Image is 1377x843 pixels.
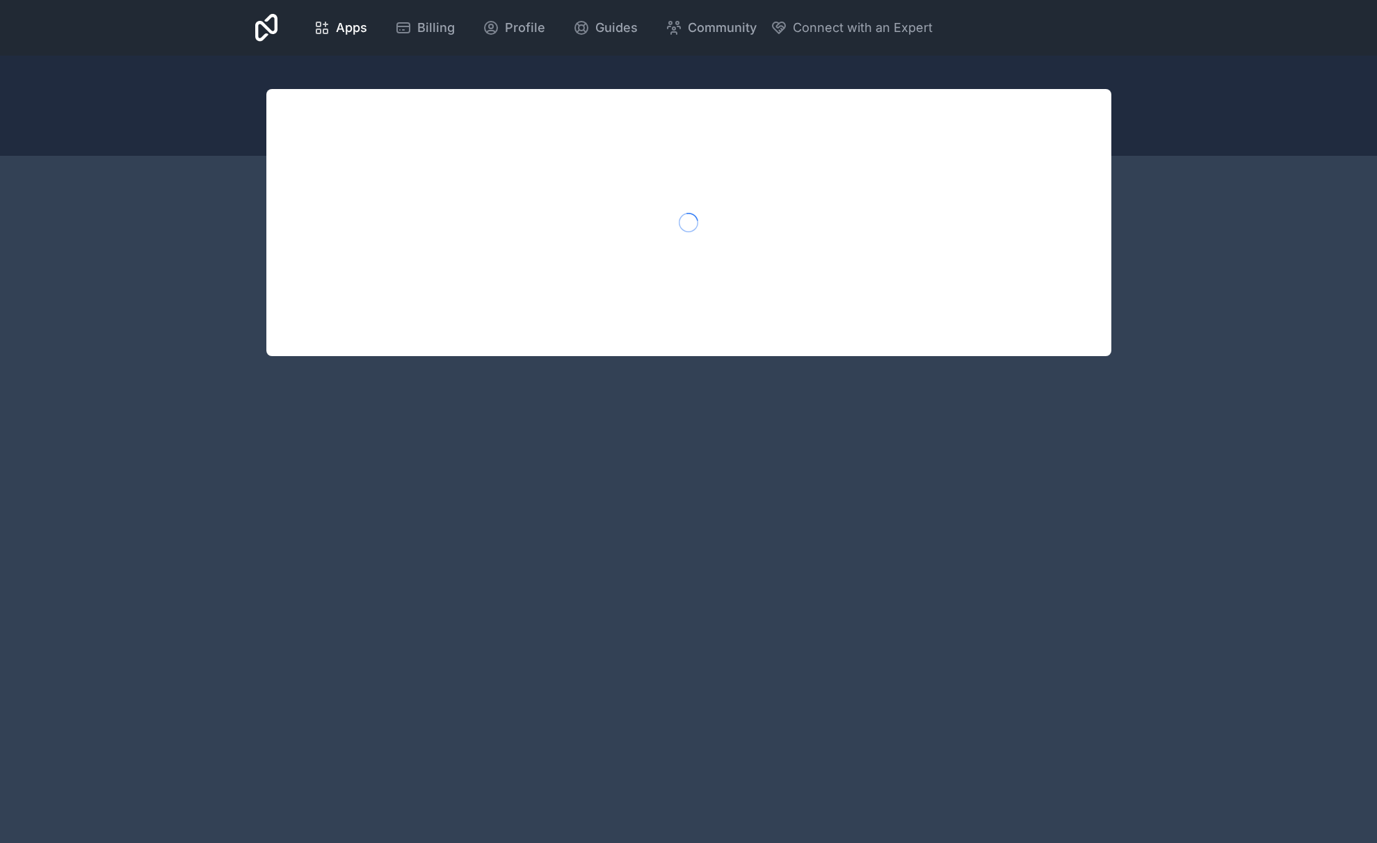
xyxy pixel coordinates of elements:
[336,18,367,38] span: Apps
[417,18,455,38] span: Billing
[384,13,466,43] a: Billing
[303,13,378,43] a: Apps
[472,13,556,43] a: Profile
[562,13,649,43] a: Guides
[595,18,638,38] span: Guides
[771,18,933,38] button: Connect with an Expert
[793,18,933,38] span: Connect with an Expert
[688,18,757,38] span: Community
[505,18,545,38] span: Profile
[654,13,768,43] a: Community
